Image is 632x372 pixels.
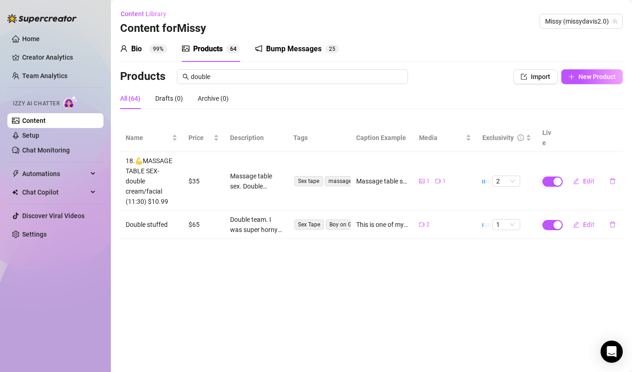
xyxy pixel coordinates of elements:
span: New Product [578,73,616,80]
button: Content Library [120,6,174,21]
sup: 99% [149,44,167,54]
span: plus [568,73,575,80]
span: Chat Copilot [22,185,88,200]
a: Content [22,117,46,124]
span: delete [609,178,616,184]
sup: 25 [325,44,339,54]
span: Automations [22,166,88,181]
h3: Content for Missy [120,21,206,36]
th: Price [183,124,225,152]
a: Setup [22,132,39,139]
input: Search messages [191,72,402,82]
span: picture [419,178,425,184]
span: 1 [426,177,430,186]
div: All (64) [120,93,140,104]
span: delete [609,221,616,228]
span: notification [255,45,262,52]
span: Izzy AI Chatter [13,99,60,108]
button: Edit [565,217,602,232]
th: Media [413,124,476,152]
span: Boy on Girl [326,220,360,230]
span: import [521,73,527,80]
span: user [120,45,128,52]
div: Products [193,43,223,55]
span: Name [126,133,170,143]
img: AI Chatter [63,96,78,109]
span: Import [531,73,550,80]
span: 1 [443,177,446,186]
span: Missy (missydavis2.0) [545,14,617,28]
span: 4 [233,46,237,52]
div: Bio [131,43,142,55]
div: Archive (0) [198,93,229,104]
a: Discover Viral Videos [22,212,85,220]
span: edit [573,221,579,228]
span: edit [573,178,579,184]
td: $35 [183,152,225,211]
span: Edit [583,221,595,228]
span: 5 [332,46,335,52]
span: video-camera [435,178,441,184]
span: 6 [230,46,233,52]
th: Name [120,124,183,152]
span: Content Library [121,10,166,18]
button: New Product [561,69,623,84]
div: Massage table sex. Double cream- Once in my pussy and another all over my face! Facial special al... [230,171,282,191]
div: Open Intercom Messenger [601,341,623,363]
th: Description [225,124,287,152]
span: 1 [496,220,517,230]
span: info-circle [517,134,524,141]
span: video-camera [419,222,425,227]
sup: 64 [226,44,240,54]
td: Double stuffed [120,211,183,239]
span: 2 [496,176,517,186]
span: 2 [426,220,430,229]
span: Price [188,133,212,143]
td: $65 [183,211,225,239]
span: picture [182,45,189,52]
a: Creator Analytics [22,50,96,65]
a: Team Analytics [22,72,67,79]
button: delete [602,217,623,232]
span: 2 [329,46,332,52]
div: Drafts (0) [155,93,183,104]
span: Sex tape [294,176,323,186]
a: Settings [22,231,47,238]
th: Caption Example [351,124,413,152]
span: team [612,18,618,24]
h3: Products [120,69,165,84]
th: Tags [288,124,351,152]
span: thunderbolt [12,170,19,177]
td: 18.💪MASSAGE TABLE SEX- double cream/facial (11:30) $10.99 [120,152,183,211]
button: Import [513,69,558,84]
div: Exclusivity [482,133,514,143]
div: This is one of my favorite new tapes. We filmed with 3 different cameras. It started off I was fi... [356,220,408,230]
a: Chat Monitoring [22,146,70,154]
span: Sex Tape [294,220,324,230]
span: Edit [583,177,595,185]
button: delete [602,174,623,189]
a: Home [22,35,40,43]
div: Double team. I was super horny and was making a custom when my partner came in and decided to joi... [230,214,282,235]
div: Massage table sex. Double cream- Once in my pussy and another all over my face! Facial special al... [356,176,408,186]
img: logo-BBDzfeDw.svg [7,14,77,23]
button: Edit [565,174,602,189]
span: massage table [325,176,369,186]
div: Bump Messages [266,43,322,55]
th: Live [537,124,560,152]
span: Media [419,133,463,143]
span: search [182,73,189,80]
img: Chat Copilot [12,189,18,195]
